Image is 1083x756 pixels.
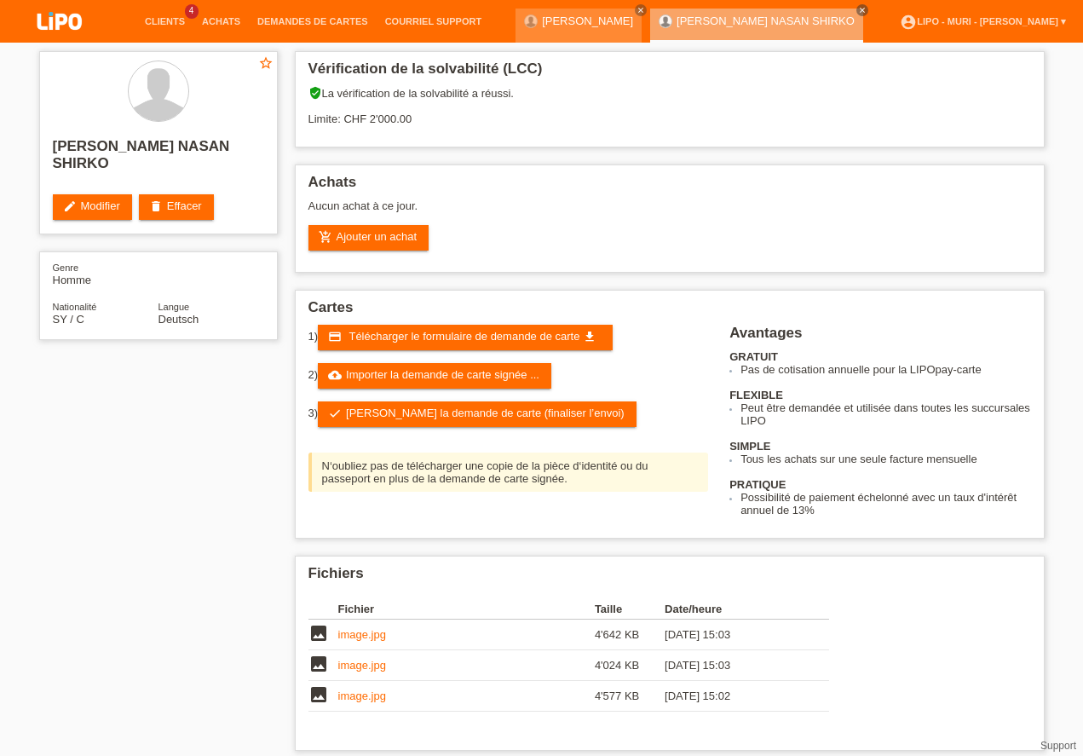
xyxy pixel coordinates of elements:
[258,55,274,73] a: star_border
[665,650,804,681] td: [DATE] 15:03
[139,194,214,220] a: deleteEffacer
[338,690,386,702] a: image.jpg
[740,453,1030,465] li: Tous les achats sur une seule facture mensuelle
[308,61,1031,86] h2: Vérification de la solvabilité (LCC)
[308,363,709,389] div: 2)
[595,599,665,620] th: Taille
[308,299,1031,325] h2: Cartes
[900,14,917,31] i: account_circle
[740,401,1030,427] li: Peut être demandée et utilisée dans toutes les succursales LIPO
[729,325,1030,350] h2: Avantages
[583,330,596,343] i: get_app
[377,16,490,26] a: Courriel Support
[53,313,84,326] span: Syrie / C / 20.10.2014
[53,302,97,312] span: Nationalité
[63,199,77,213] i: edit
[349,330,579,343] span: Télécharger le formulaire de demande de carte
[595,620,665,650] td: 4'642 KB
[665,599,804,620] th: Date/heure
[338,659,386,672] a: image.jpg
[595,650,665,681] td: 4'024 KB
[319,230,332,244] i: add_shopping_cart
[677,14,855,27] a: [PERSON_NAME] NASAN SHIRKO
[53,138,264,181] h2: [PERSON_NAME] NASAN SHIRKO
[595,681,665,712] td: 4'577 KB
[308,325,709,350] div: 1)
[308,86,322,100] i: verified_user
[318,363,551,389] a: cloud_uploadImporter la demande de carte signée ...
[249,16,377,26] a: Demandes de cartes
[193,16,249,26] a: Achats
[185,4,199,19] span: 4
[338,628,386,641] a: image.jpg
[665,620,804,650] td: [DATE] 15:03
[328,368,342,382] i: cloud_upload
[258,55,274,71] i: star_border
[308,623,329,643] i: image
[149,199,163,213] i: delete
[665,681,804,712] td: [DATE] 15:02
[308,199,1031,225] div: Aucun achat à ce jour.
[53,261,158,286] div: Homme
[338,599,595,620] th: Fichier
[136,16,193,26] a: Clients
[729,478,786,491] b: PRATIQUE
[318,401,637,427] a: check[PERSON_NAME] la demande de carte (finaliser l’envoi)
[637,6,645,14] i: close
[542,14,633,27] a: [PERSON_NAME]
[328,330,342,343] i: credit_card
[858,6,867,14] i: close
[53,263,79,273] span: Genre
[729,350,778,363] b: GRATUIT
[158,302,190,312] span: Langue
[308,225,429,251] a: add_shopping_cartAjouter un achat
[1040,740,1076,752] a: Support
[729,440,770,453] b: SIMPLE
[740,363,1030,376] li: Pas de cotisation annuelle pour la LIPOpay-carte
[53,194,132,220] a: editModifier
[158,313,199,326] span: Deutsch
[308,654,329,674] i: image
[740,491,1030,517] li: Possibilité de paiement échelonné avec un taux d'intérêt annuel de 13%
[729,389,783,401] b: FLEXIBLE
[328,407,342,420] i: check
[308,174,1031,199] h2: Achats
[308,401,709,427] div: 3)
[308,453,709,492] div: N‘oubliez pas de télécharger une copie de la pièce d‘identité ou du passeport en plus de la deman...
[635,4,647,16] a: close
[891,16,1074,26] a: account_circleLIPO - Muri - [PERSON_NAME] ▾
[856,4,868,16] a: close
[17,35,102,48] a: LIPO pay
[308,565,1031,591] h2: Fichiers
[308,684,329,705] i: image
[318,325,613,350] a: credit_card Télécharger le formulaire de demande de carte get_app
[308,86,1031,138] div: La vérification de la solvabilité a réussi. Limite: CHF 2'000.00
